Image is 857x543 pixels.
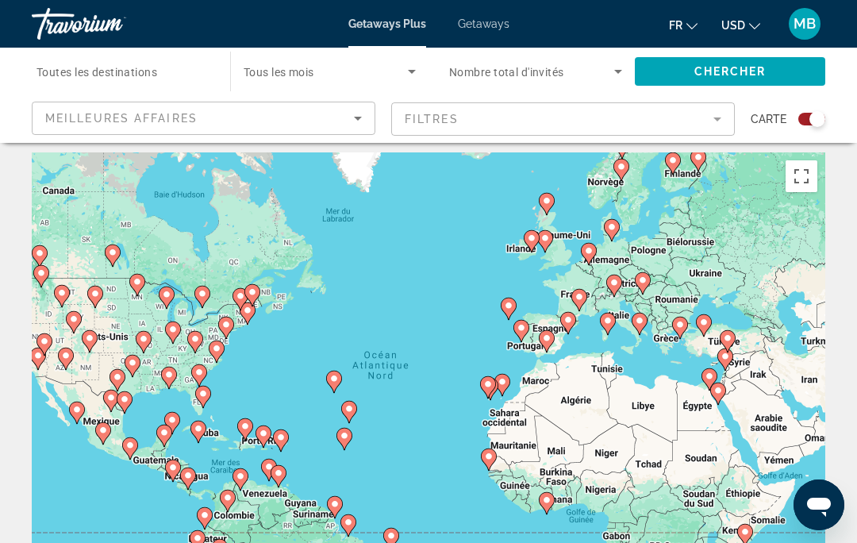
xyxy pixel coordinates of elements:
[348,17,426,30] a: Getaways Plus
[784,7,825,40] button: User Menu
[244,66,314,79] span: Tous les mois
[794,16,816,32] span: MB
[794,479,844,530] iframe: Bouton de lancement de la fenêtre de messagerie
[786,160,817,192] button: Passer en plein écran
[721,19,745,32] span: USD
[458,17,509,30] a: Getaways
[694,65,767,78] span: Chercher
[635,57,825,86] button: Chercher
[669,19,682,32] span: fr
[751,108,786,130] span: Carte
[45,109,362,128] mat-select: Sort by
[669,13,698,37] button: Change language
[32,3,190,44] a: Travorium
[391,102,735,137] button: Filter
[721,13,760,37] button: Change currency
[449,66,564,79] span: Nombre total d'invités
[45,112,198,125] span: Meilleures affaires
[37,66,157,79] span: Toutes les destinations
